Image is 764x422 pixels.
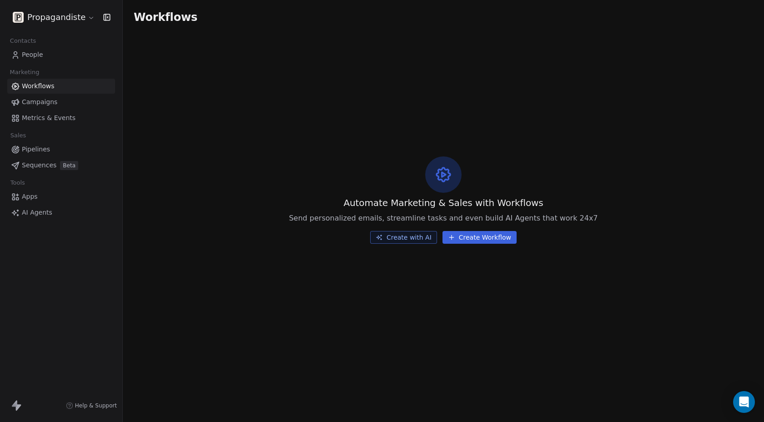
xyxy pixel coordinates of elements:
a: Help & Support [66,402,117,409]
span: Marketing [6,65,43,79]
span: Contacts [6,34,40,48]
a: Workflows [7,79,115,94]
a: Pipelines [7,142,115,157]
span: Automate Marketing & Sales with Workflows [343,196,543,209]
span: Help & Support [75,402,117,409]
span: Workflows [134,11,197,24]
span: Metrics & Events [22,113,75,123]
span: Tools [6,176,29,190]
div: Open Intercom Messenger [733,391,755,413]
button: Create Workflow [442,231,517,244]
span: Propagandiste [27,11,85,23]
button: Create with AI [370,231,437,244]
button: Propagandiste [11,10,97,25]
span: Sequences [22,161,56,170]
a: SequencesBeta [7,158,115,173]
span: Campaigns [22,97,57,107]
span: Send personalized emails, streamline tasks and even build AI Agents that work 24x7 [289,213,598,224]
a: People [7,47,115,62]
span: Beta [60,161,78,170]
span: Pipelines [22,145,50,154]
span: Apps [22,192,38,201]
span: AI Agents [22,208,52,217]
span: Sales [6,129,30,142]
span: Workflows [22,81,55,91]
img: logo.png [13,12,24,23]
a: Campaigns [7,95,115,110]
a: Metrics & Events [7,111,115,126]
a: Apps [7,189,115,204]
span: People [22,50,43,60]
a: AI Agents [7,205,115,220]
